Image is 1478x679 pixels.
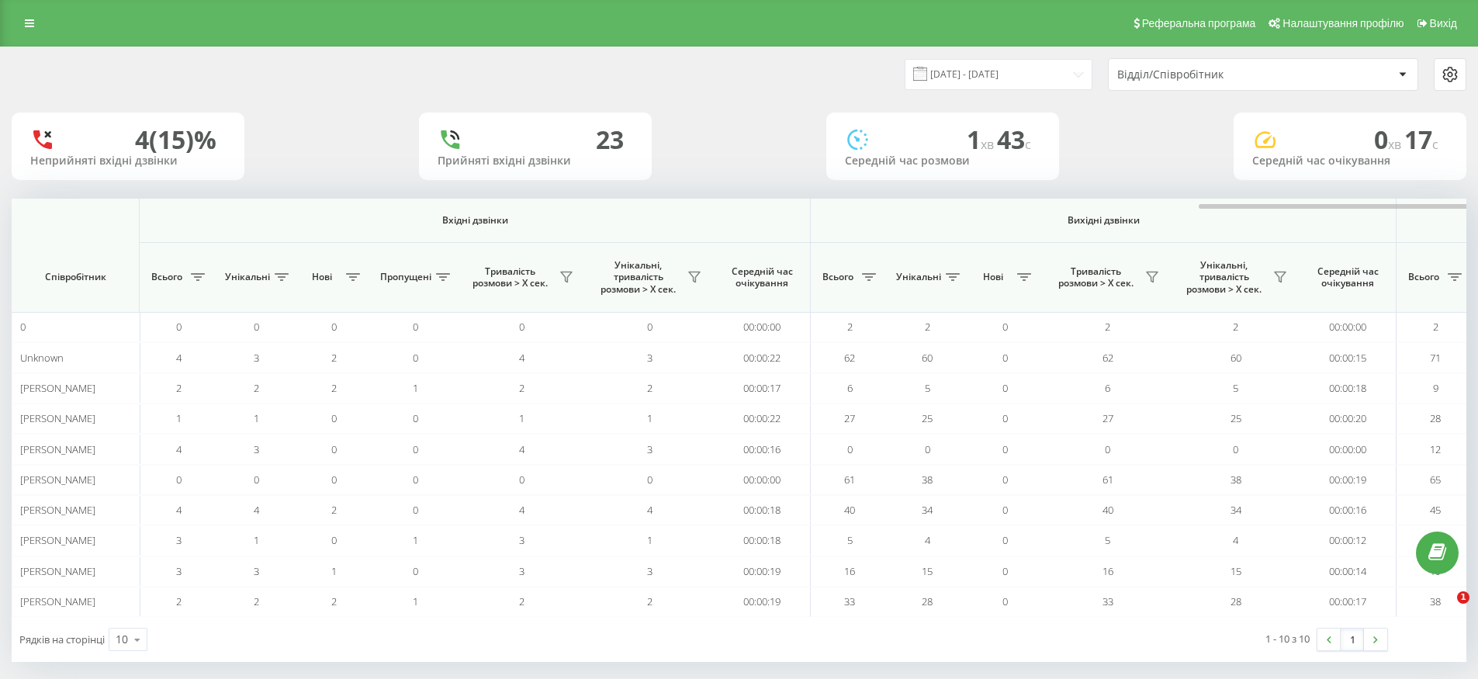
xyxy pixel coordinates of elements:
span: 9 [1433,381,1438,395]
span: 2 [176,594,182,608]
span: [PERSON_NAME] [20,381,95,395]
span: 2 [176,381,182,395]
td: 00:00:17 [1300,587,1397,617]
a: 1 [1341,629,1364,650]
span: 2 [331,381,337,395]
span: 60 [1231,351,1241,365]
span: 3 [176,533,182,547]
span: 3 [647,442,652,456]
span: 0 [413,411,418,425]
span: 0 [925,442,930,456]
span: 0 [1002,473,1008,487]
span: 0 [413,351,418,365]
span: 0 [1233,442,1238,456]
span: 4 [1233,533,1238,547]
span: 2 [1233,320,1238,334]
span: [PERSON_NAME] [20,594,95,608]
span: Налаштування профілю [1282,17,1404,29]
div: Середній час очікування [1252,154,1448,168]
span: хв [1388,136,1404,153]
span: 0 [1002,351,1008,365]
span: 4 [176,351,182,365]
span: 2 [847,320,853,334]
span: [PERSON_NAME] [20,473,95,487]
span: Тривалість розмови > Х сек. [1051,265,1141,289]
span: 40 [1102,503,1113,517]
span: 3 [254,564,259,578]
td: 00:00:22 [714,404,811,434]
span: 3 [519,533,524,547]
span: 2 [254,381,259,395]
span: 1 [176,411,182,425]
td: 00:00:20 [1300,404,1397,434]
span: 0 [1002,503,1008,517]
span: 4 [925,533,930,547]
span: Реферальна програма [1142,17,1256,29]
span: 33 [1102,594,1113,608]
span: Всього [1404,271,1443,283]
iframe: Intercom live chat [1425,591,1462,629]
td: 00:00:19 [1300,465,1397,495]
span: 62 [1102,351,1113,365]
span: 38 [1231,473,1241,487]
span: c [1432,136,1438,153]
span: 0 [413,564,418,578]
span: 0 [519,473,524,487]
span: Unknown [20,351,64,365]
span: [PERSON_NAME] [20,503,95,517]
td: 00:00:00 [714,312,811,342]
span: Тривалість розмови > Х сек. [466,265,555,289]
span: Рядків на сторінці [19,632,105,646]
span: c [1025,136,1031,153]
td: 00:00:18 [714,525,811,556]
span: Нові [974,271,1012,283]
td: 00:00:17 [714,373,811,404]
span: Середній час очікування [725,265,798,289]
span: 27 [1102,411,1113,425]
span: [PERSON_NAME] [20,564,95,578]
div: Середній час розмови [845,154,1040,168]
span: 0 [413,320,418,334]
td: 00:00:16 [714,434,811,464]
span: 0 [254,320,259,334]
span: 2 [1105,320,1110,334]
span: 3 [647,351,652,365]
span: 0 [647,473,652,487]
span: 4 [176,503,182,517]
span: 5 [1233,381,1238,395]
span: 2 [331,351,337,365]
span: 2 [647,594,652,608]
span: 0 [1002,442,1008,456]
span: [PERSON_NAME] [20,442,95,456]
span: 0 [176,320,182,334]
span: 4 [647,503,652,517]
span: 1 [967,123,997,156]
span: 33 [844,594,855,608]
td: 00:00:18 [1300,373,1397,404]
span: 0 [647,320,652,334]
span: Всього [147,271,186,283]
td: 00:00:18 [714,495,811,525]
span: 6 [1105,381,1110,395]
span: 5 [925,381,930,395]
span: 1 [519,411,524,425]
span: 2 [331,503,337,517]
span: 1 [647,411,652,425]
span: 0 [331,320,337,334]
td: 00:00:12 [1300,525,1397,556]
span: 0 [1105,442,1110,456]
td: 00:00:15 [1300,342,1397,372]
span: Вихідні дзвінки [847,214,1360,227]
span: 3 [254,442,259,456]
span: 0 [1002,594,1008,608]
span: 0 [331,473,337,487]
span: 12 [1430,442,1441,456]
span: 27 [844,411,855,425]
td: 00:00:14 [1300,556,1397,587]
span: 60 [922,351,933,365]
span: 28 [1430,411,1441,425]
span: 5 [847,533,853,547]
span: 0 [254,473,259,487]
span: 0 [519,320,524,334]
span: 5 [1105,533,1110,547]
